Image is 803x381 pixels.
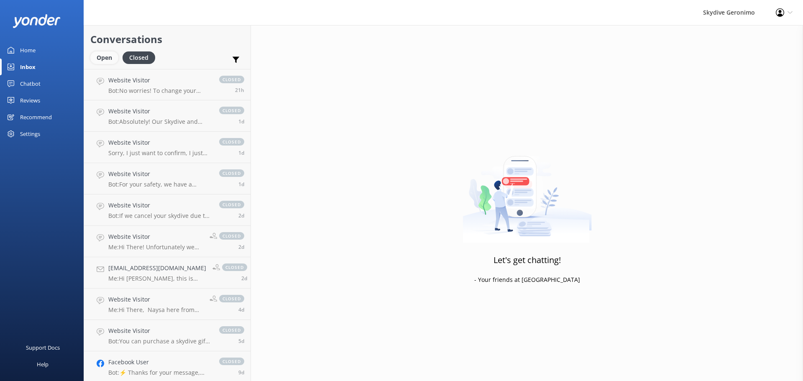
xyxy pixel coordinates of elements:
span: closed [219,107,244,114]
div: Closed [123,51,155,64]
p: Me: Hi There, Naysa here from [GEOGRAPHIC_DATA] reservations, Yes, you are able to participate in... [108,306,203,314]
div: Inbox [20,59,36,75]
a: [EMAIL_ADDRESS][DOMAIN_NAME]Me:Hi [PERSON_NAME], this is [PERSON_NAME] from the Skydive Geronimo ... [84,257,251,289]
span: Sep 26 2025 11:12am (UTC +08:00) Australia/Perth [238,338,244,345]
span: closed [219,232,244,240]
span: closed [219,138,244,146]
h4: Website Visitor [108,295,203,304]
p: Sorry, I just want to confirm, I just made a booking for [DATE] and received an email ‘pending or... [108,149,211,157]
h4: Website Visitor [108,326,211,335]
div: Recommend [20,109,52,125]
div: Help [37,356,49,373]
a: Website VisitorSorry, I just want to confirm, I just made a booking for [DATE] and received an em... [84,132,251,163]
a: Website VisitorBot:For your safety, we have a weight limit of 95kgs for all tandem skydiving pass... [84,163,251,194]
a: Open [90,53,123,62]
span: Sep 28 2025 03:05pm (UTC +08:00) Australia/Perth [238,243,244,251]
div: Open [90,51,118,64]
a: Website VisitorBot:If we cancel your skydive due to weather and can't reschedule, you'll receive ... [84,194,251,226]
span: closed [219,169,244,177]
span: Sep 21 2025 03:17pm (UTC +08:00) Australia/Perth [238,369,244,376]
h4: Website Visitor [108,138,211,147]
h4: Website Visitor [108,201,211,210]
div: Settings [20,125,40,142]
a: Website VisitorBot:No worries! To change your booking, just give us a call at [PHONE_NUMBER] or e... [84,69,251,100]
span: closed [222,263,247,271]
h4: Facebook User [108,358,211,367]
img: yonder-white-logo.png [13,14,61,28]
div: Home [20,42,36,59]
h4: [EMAIL_ADDRESS][DOMAIN_NAME] [108,263,206,273]
p: Bot: You can purchase a skydive gift voucher online at [URL][DOMAIN_NAME]. Choose a specific skyd... [108,338,211,345]
p: Bot: No worries! To change your booking, just give us a call at [PHONE_NUMBER] or email [EMAIL_AD... [108,87,211,95]
a: Website VisitorBot:You can purchase a skydive gift voucher online at [URL][DOMAIN_NAME]. Choose a... [84,320,251,351]
a: Closed [123,53,159,62]
span: closed [219,326,244,334]
p: Me: Hi [PERSON_NAME], this is [PERSON_NAME] from the Skydive Geronimo office. How can help? [108,275,206,282]
p: Me: Hi There! Unfortunately we don't have any active promo's going at the moment. [108,243,203,251]
a: Website VisitorMe:Hi There! Unfortunately we don't have any active promo's going at the moment.cl... [84,226,251,257]
span: closed [219,358,244,365]
span: Sep 28 2025 05:09pm (UTC +08:00) Australia/Perth [238,212,244,219]
p: Bot: If we cancel your skydive due to weather and can't reschedule, you'll receive a full refund.... [108,212,211,220]
a: Website VisitorMe:Hi There, Naysa here from [GEOGRAPHIC_DATA] reservations, Yes, you are able to ... [84,289,251,320]
h4: Website Visitor [108,107,211,116]
span: closed [219,201,244,208]
div: Chatbot [20,75,41,92]
h4: Website Visitor [108,169,211,179]
span: Sep 29 2025 08:51pm (UTC +08:00) Australia/Perth [238,118,244,125]
h4: Website Visitor [108,76,211,85]
p: Bot: Absolutely! Our Skydive and Ferry Packages include a same-day return ferry ticket in the pri... [108,118,211,125]
p: - Your friends at [GEOGRAPHIC_DATA] [474,275,580,284]
h4: Website Visitor [108,232,203,241]
span: closed [219,295,244,302]
p: Bot: For your safety, we have a weight limit of 95kgs for all tandem skydiving passengers. In som... [108,181,211,188]
h2: Conversations [90,31,244,47]
span: Sep 30 2025 02:29pm (UTC +08:00) Australia/Perth [235,87,244,94]
p: Bot: ⚡ Thanks for your message, we'll get back to you as soon as we can. You're also welcome to k... [108,369,211,376]
span: closed [219,76,244,83]
span: Sep 26 2025 03:10pm (UTC +08:00) Australia/Perth [238,306,244,313]
span: Sep 29 2025 05:40pm (UTC +08:00) Australia/Perth [238,149,244,156]
a: Website VisitorBot:Absolutely! Our Skydive and Ferry Packages include a same-day return ferry tic... [84,100,251,132]
span: Sep 29 2025 03:06pm (UTC +08:00) Australia/Perth [238,181,244,188]
h3: Let's get chatting! [494,253,561,267]
span: Sep 28 2025 12:07pm (UTC +08:00) Australia/Perth [241,275,247,282]
div: Reviews [20,92,40,109]
img: artwork of a man stealing a conversation from at giant smartphone [463,138,592,243]
div: Support Docs [26,339,60,356]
